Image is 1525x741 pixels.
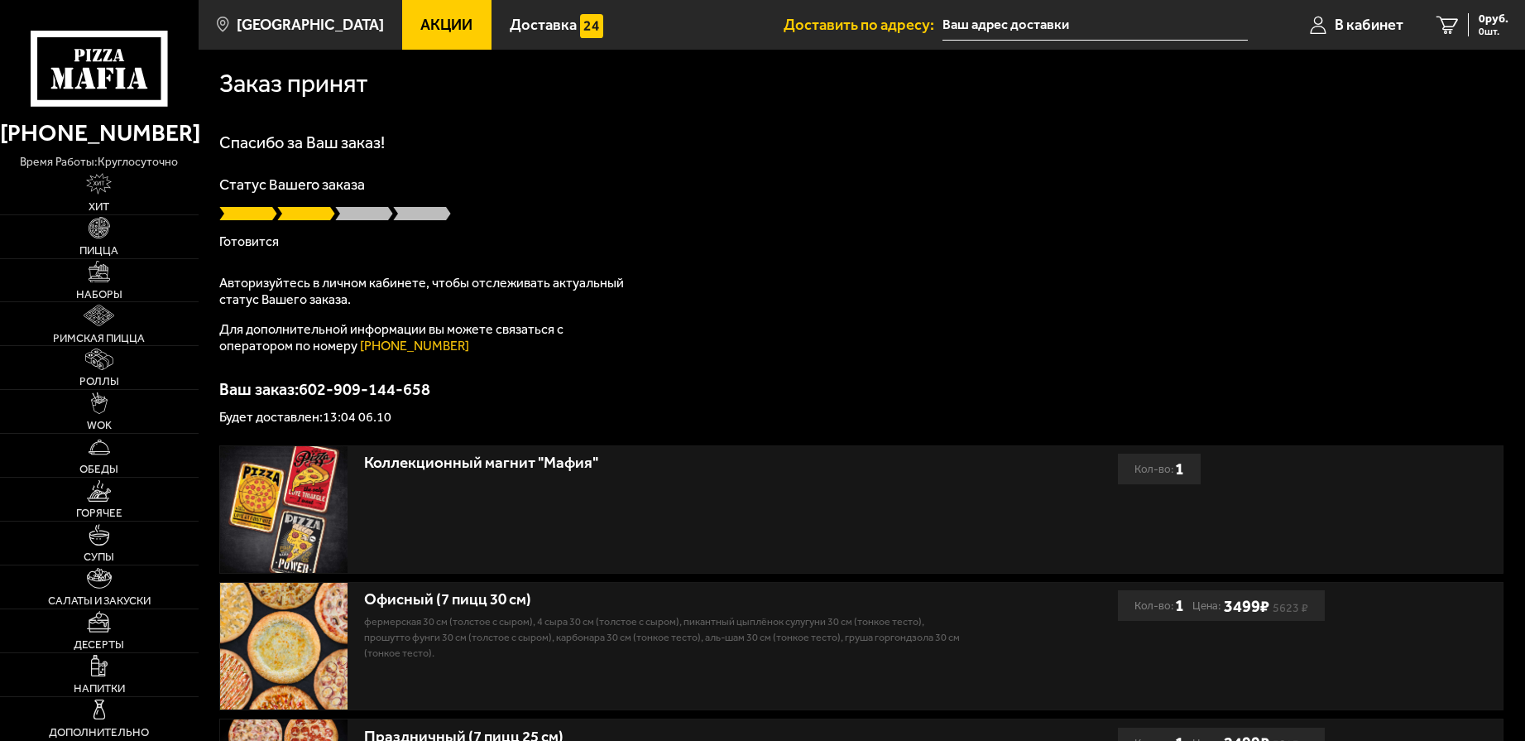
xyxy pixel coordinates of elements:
span: Доставка [510,17,577,32]
span: Дополнительно [49,727,149,738]
span: [GEOGRAPHIC_DATA] [237,17,384,32]
span: Роллы [79,376,119,387]
span: Доставить по адресу: [784,17,942,32]
a: [PHONE_NUMBER] [360,338,469,354]
span: Супы [84,551,114,562]
b: 1 [1175,454,1184,484]
p: Статус Вашего заказа [219,177,1503,192]
b: 3499 ₽ [1224,596,1269,616]
div: Офисный (7 пицц 30 см) [364,590,966,609]
span: Обеды [79,464,118,474]
span: В кабинет [1335,17,1403,32]
span: Хит [89,201,109,212]
span: Цена: [1192,590,1220,621]
span: Римская пицца [53,333,145,344]
span: Пицца [79,245,118,256]
p: Готовится [219,235,1503,248]
span: Салаты и закуски [48,595,151,606]
h1: Спасибо за Ваш заказ! [219,134,1503,151]
h1: Заказ принят [219,71,368,97]
s: 5623 ₽ [1273,604,1308,613]
p: Авторизуйтесь в личном кабинете, чтобы отслеживать актуальный статус Вашего заказа. [219,275,633,308]
input: Ваш адрес доставки [942,10,1248,41]
p: Ваш заказ: 602-909-144-658 [219,381,1503,397]
div: Кол-во: [1134,590,1184,621]
span: Акции [420,17,472,32]
span: 0 шт. [1479,26,1508,36]
p: Будет доставлен: 13:04 06.10 [219,411,1503,424]
span: WOK [87,420,112,431]
span: Горячее [76,508,122,518]
span: Десерты [74,639,124,650]
b: 1 [1175,590,1184,621]
div: Кол-во: [1134,454,1184,484]
div: Коллекционный магнит "Мафия" [364,454,966,473]
span: Напитки [74,683,125,694]
p: Фермерская 30 см (толстое с сыром), 4 сыра 30 см (толстое с сыром), Пикантный цыплёнок сулугуни 3... [364,613,966,662]
span: Наборы [76,289,122,300]
img: 15daf4d41897b9f0e9f617042186c801.svg [580,14,604,38]
p: Для дополнительной информации вы можете связаться с оператором по номеру [219,321,633,354]
span: 0 руб. [1479,13,1508,25]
